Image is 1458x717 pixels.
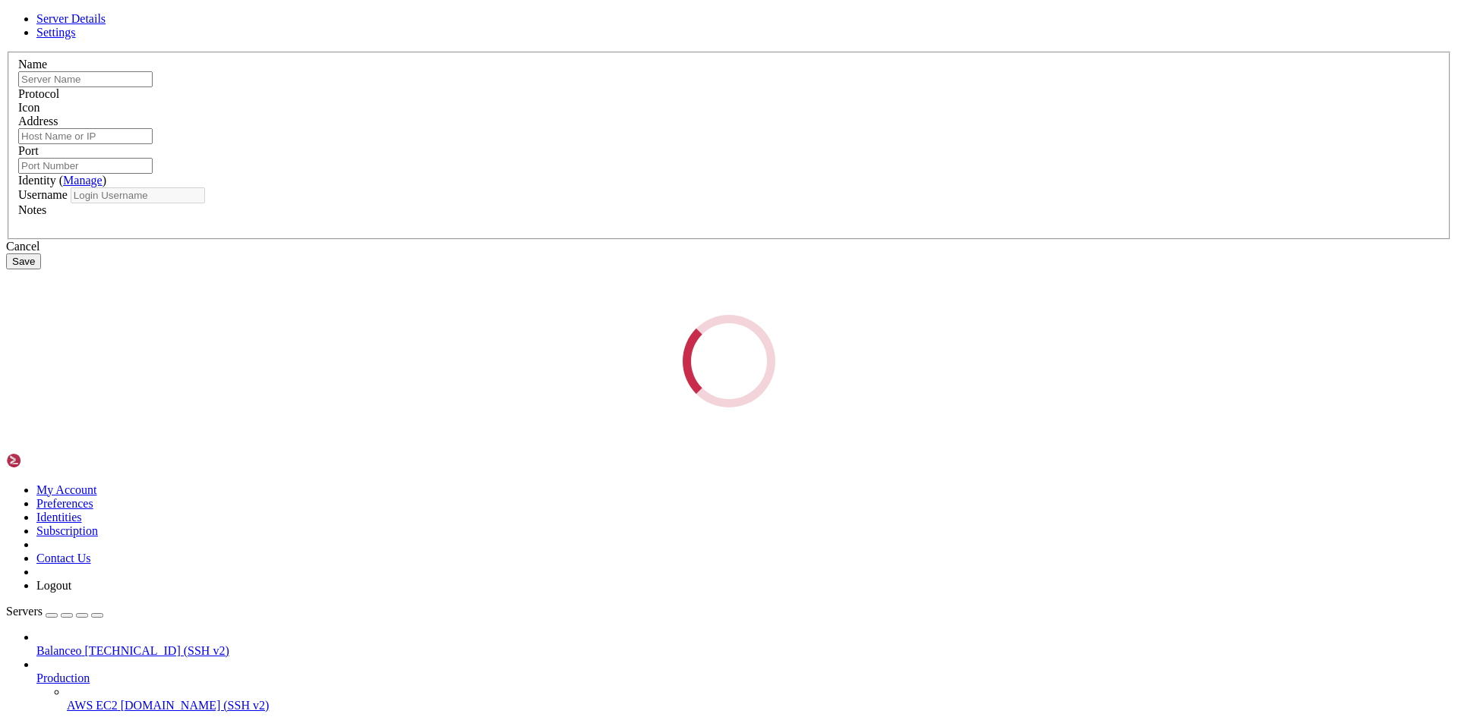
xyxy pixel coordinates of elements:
[67,699,1452,712] a: AWS EC2 [DOMAIN_NAME] (SSH v2)
[18,87,59,100] label: Protocol
[36,671,90,684] span: Production
[36,552,91,564] a: Contact Us
[36,26,76,39] a: Settings
[18,174,106,187] label: Identity
[59,174,106,187] span: ( )
[85,644,229,657] span: [TECHNICAL_ID] (SSH v2)
[67,699,118,712] span: AWS EC2
[6,240,1452,253] div: Cancel
[6,6,1261,19] x-row: ERROR: Unable to open connection:
[18,58,47,71] label: Name
[63,174,103,187] a: Manage
[18,101,39,114] label: Icon
[36,631,1452,658] li: Balanceo [TECHNICAL_ID] (SSH v2)
[18,158,153,174] input: Port Number
[6,32,12,45] div: (0, 2)
[36,644,82,657] span: Balanceo
[6,19,1261,32] x-row: Name does not resolve
[71,187,205,203] input: Login Username
[36,511,82,524] a: Identities
[36,12,106,25] a: Server Details
[6,605,43,618] span: Servers
[6,453,93,468] img: Shellngn
[36,497,93,510] a: Preferences
[67,685,1452,712] li: AWS EC2 [DOMAIN_NAME] (SSH v2)
[18,71,153,87] input: Server Name
[18,128,153,144] input: Host Name or IP
[36,671,1452,685] a: Production
[6,253,41,269] button: Save
[18,115,58,127] label: Address
[683,315,775,407] div: Loading...
[36,483,97,496] a: My Account
[36,524,98,537] a: Subscription
[18,203,46,216] label: Notes
[18,188,68,201] label: Username
[36,579,71,592] a: Logout
[36,644,1452,658] a: Balanceo [TECHNICAL_ID] (SSH v2)
[121,699,270,712] span: [DOMAIN_NAME] (SSH v2)
[18,144,39,157] label: Port
[6,605,103,618] a: Servers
